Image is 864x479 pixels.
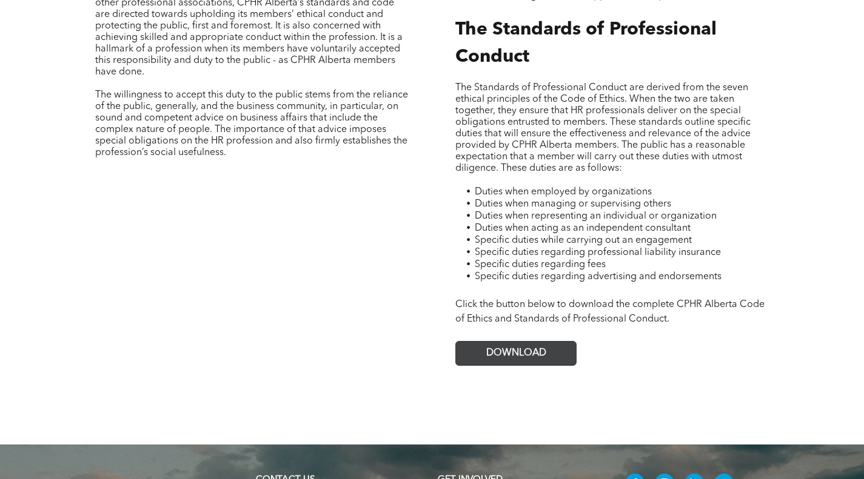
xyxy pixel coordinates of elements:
span: Duties when acting as an independent consultant [475,223,691,233]
span: The Standards of Professional Conduct are derived from the seven ethical principles of the Code o... [455,83,751,173]
span: Duties when employed by organizations [475,187,652,197]
span: DOWNLOAD [486,348,546,359]
span: Specific duties while carrying out an engagement [475,236,692,245]
span: Specific duties regarding advertising and endorsements [475,272,722,282]
span: The willingness to accept this duty to the public stems from the reliance of the public, generall... [95,90,408,157]
span: Specific duties regarding fees [475,260,606,269]
span: The Standards of Professional Conduct [455,21,717,66]
span: Duties when representing an individual or organization [475,211,717,221]
span: Click the button below to download the complete CPHR Alberta Code of Ethics and Standards of Prof... [455,300,765,324]
span: Specific duties regarding professional liability insurance [475,248,721,257]
span: Duties when managing or supervising others [475,199,671,209]
a: DOWNLOAD [455,341,577,366]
